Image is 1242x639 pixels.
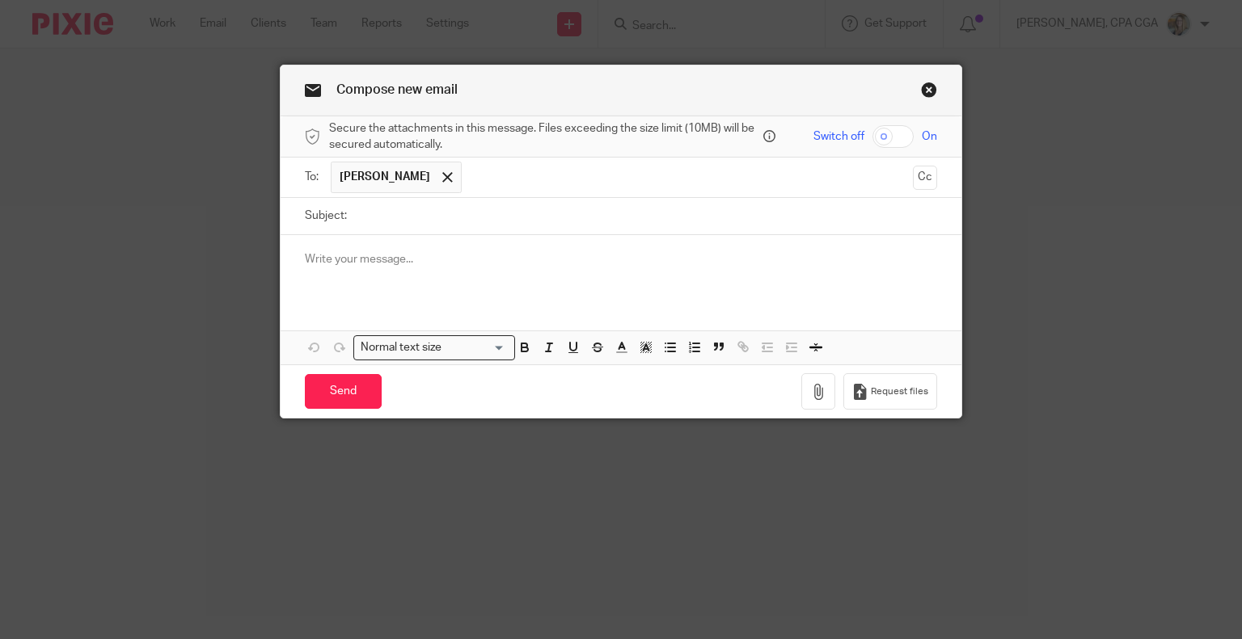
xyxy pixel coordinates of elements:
span: On [922,128,937,145]
label: To: [305,169,323,185]
span: Switch off [813,128,864,145]
a: Close this dialog window [921,82,937,103]
span: Request files [871,385,928,398]
input: Search for option [447,339,505,356]
span: Normal text size [357,339,446,356]
label: Subject: [305,208,347,224]
span: Secure the attachments in this message. Files exceeding the size limit (10MB) will be secured aut... [329,120,759,153]
span: Compose new email [336,83,458,96]
input: Send [305,374,382,409]
span: [PERSON_NAME] [340,169,430,185]
button: Request files [843,373,937,410]
button: Cc [913,166,937,190]
div: Search for option [353,335,515,360]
